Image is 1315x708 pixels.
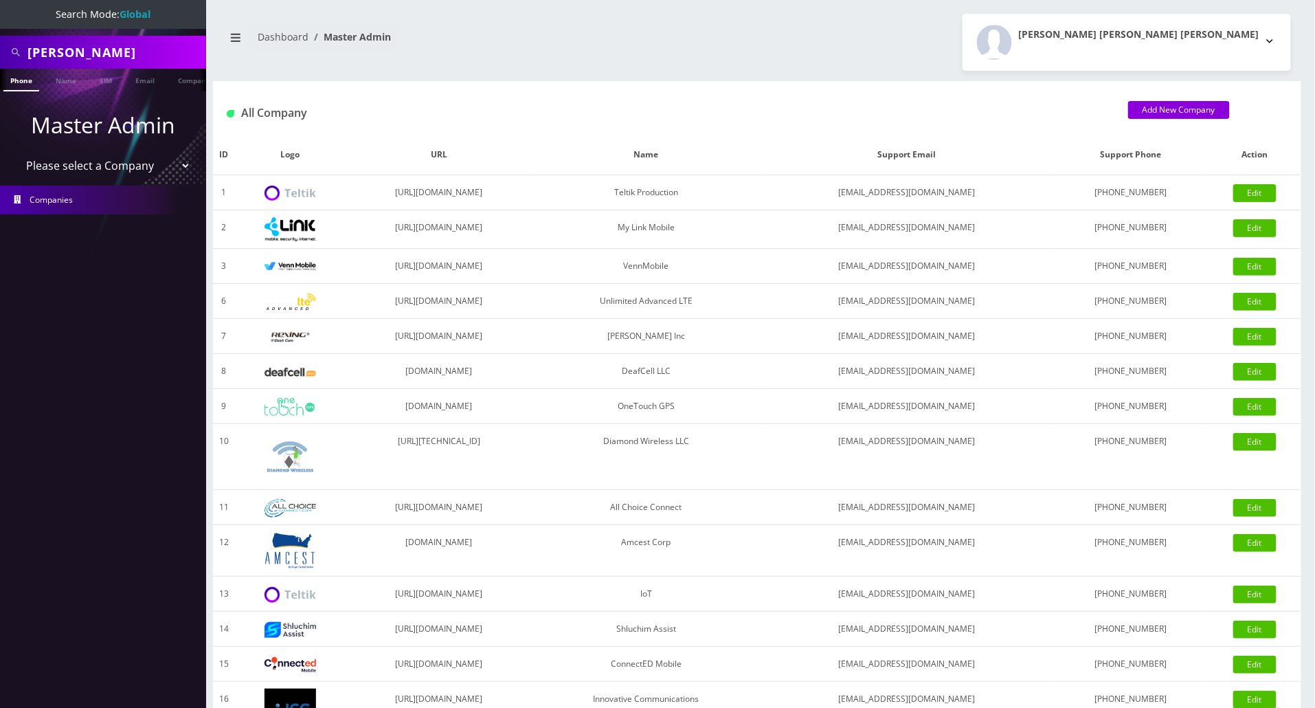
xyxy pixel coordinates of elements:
[760,389,1053,424] td: [EMAIL_ADDRESS][DOMAIN_NAME]
[760,612,1053,647] td: [EMAIL_ADDRESS][DOMAIN_NAME]
[308,30,391,44] li: Master Admin
[227,107,1108,120] h1: All Company
[760,525,1053,577] td: [EMAIL_ADDRESS][DOMAIN_NAME]
[532,490,760,525] td: All Choice Connect
[346,354,533,389] td: [DOMAIN_NAME]
[258,30,308,43] a: Dashboard
[235,135,346,175] th: Logo
[532,135,760,175] th: Name
[1053,490,1208,525] td: [PHONE_NUMBER]
[532,525,760,577] td: Amcest Corp
[346,249,533,284] td: [URL][DOMAIN_NAME]
[213,490,235,525] td: 11
[760,175,1053,210] td: [EMAIL_ADDRESS][DOMAIN_NAME]
[49,69,83,90] a: Name
[963,14,1291,71] button: [PERSON_NAME] [PERSON_NAME] [PERSON_NAME]
[265,532,316,569] img: Amcest Corp
[1233,328,1277,346] a: Edit
[346,319,533,354] td: [URL][DOMAIN_NAME]
[346,284,533,319] td: [URL][DOMAIN_NAME]
[223,23,747,62] nav: breadcrumb
[213,210,235,249] td: 2
[1053,210,1208,249] td: [PHONE_NUMBER]
[265,587,316,603] img: IoT
[1053,424,1208,490] td: [PHONE_NUMBER]
[213,612,235,647] td: 14
[1233,219,1277,237] a: Edit
[760,490,1053,525] td: [EMAIL_ADDRESS][DOMAIN_NAME]
[213,577,235,612] td: 13
[760,210,1053,249] td: [EMAIL_ADDRESS][DOMAIN_NAME]
[265,398,316,416] img: OneTouch GPS
[1019,29,1259,41] h2: [PERSON_NAME] [PERSON_NAME] [PERSON_NAME]
[265,294,316,311] img: Unlimited Advanced LTE
[1053,319,1208,354] td: [PHONE_NUMBER]
[346,647,533,682] td: [URL][DOMAIN_NAME]
[1053,612,1208,647] td: [PHONE_NUMBER]
[1053,354,1208,389] td: [PHONE_NUMBER]
[56,8,150,21] span: Search Mode:
[1053,525,1208,577] td: [PHONE_NUMBER]
[213,284,235,319] td: 6
[265,331,316,344] img: Rexing Inc
[1233,433,1277,451] a: Edit
[1053,284,1208,319] td: [PHONE_NUMBER]
[1233,499,1277,517] a: Edit
[1233,621,1277,639] a: Edit
[265,217,316,241] img: My Link Mobile
[346,490,533,525] td: [URL][DOMAIN_NAME]
[760,354,1053,389] td: [EMAIL_ADDRESS][DOMAIN_NAME]
[265,431,316,483] img: Diamond Wireless LLC
[532,354,760,389] td: DeafCell LLC
[760,135,1053,175] th: Support Email
[120,8,150,21] strong: Global
[760,249,1053,284] td: [EMAIL_ADDRESS][DOMAIN_NAME]
[1209,135,1301,175] th: Action
[346,389,533,424] td: [DOMAIN_NAME]
[346,525,533,577] td: [DOMAIN_NAME]
[532,319,760,354] td: [PERSON_NAME] Inc
[346,424,533,490] td: [URL][TECHNICAL_ID]
[1128,101,1230,119] a: Add New Company
[171,69,217,90] a: Company
[265,622,316,638] img: Shluchim Assist
[1233,656,1277,674] a: Edit
[1053,135,1208,175] th: Support Phone
[213,175,235,210] td: 1
[93,69,119,90] a: SIM
[532,577,760,612] td: IoT
[1053,577,1208,612] td: [PHONE_NUMBER]
[1233,534,1277,552] a: Edit
[1053,647,1208,682] td: [PHONE_NUMBER]
[1053,249,1208,284] td: [PHONE_NUMBER]
[1053,389,1208,424] td: [PHONE_NUMBER]
[760,647,1053,682] td: [EMAIL_ADDRESS][DOMAIN_NAME]
[346,135,533,175] th: URL
[1233,586,1277,604] a: Edit
[760,424,1053,490] td: [EMAIL_ADDRESS][DOMAIN_NAME]
[346,210,533,249] td: [URL][DOMAIN_NAME]
[760,577,1053,612] td: [EMAIL_ADDRESS][DOMAIN_NAME]
[3,69,39,91] a: Phone
[532,647,760,682] td: ConnectED Mobile
[532,175,760,210] td: Teltik Production
[30,194,74,206] span: Companies
[213,525,235,577] td: 12
[213,319,235,354] td: 7
[213,354,235,389] td: 8
[213,249,235,284] td: 3
[760,319,1053,354] td: [EMAIL_ADDRESS][DOMAIN_NAME]
[532,389,760,424] td: OneTouch GPS
[265,499,316,518] img: All Choice Connect
[532,424,760,490] td: Diamond Wireless LLC
[128,69,161,90] a: Email
[27,39,203,65] input: Search All Companies
[213,424,235,490] td: 10
[213,389,235,424] td: 9
[532,249,760,284] td: VennMobile
[1233,398,1277,416] a: Edit
[532,284,760,319] td: Unlimited Advanced LTE
[1053,175,1208,210] td: [PHONE_NUMBER]
[265,262,316,272] img: VennMobile
[265,186,316,201] img: Teltik Production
